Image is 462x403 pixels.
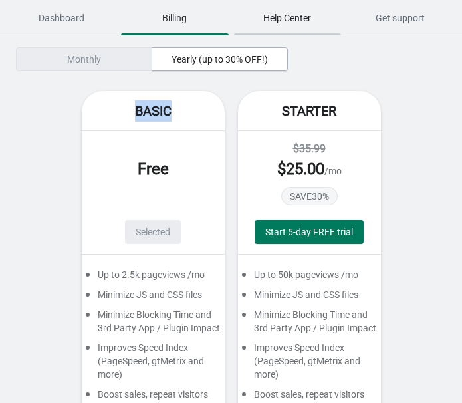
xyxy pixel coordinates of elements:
div: Minimize Blocking Time and 3rd Party App / Plugin Impact [82,308,225,341]
span: SAVE 30 % [281,187,338,205]
div: /mo [251,158,368,180]
div: Basic [82,91,225,131]
span: Help Center [234,6,342,30]
button: Start 5-day FREE trial [255,220,364,244]
span: Billing [121,6,229,30]
div: Minimize Blocking Time and 3rd Party App / Plugin Impact [238,308,381,341]
div: Minimize JS and CSS files [82,288,225,308]
button: Dashboard [5,1,118,35]
span: $ 25.00 [277,160,324,178]
span: Get support [346,6,454,30]
div: Starter [238,91,381,131]
div: Up to 50k pageviews /mo [238,268,381,288]
span: Yearly (up to 30% OFF!) [172,54,268,65]
div: Minimize JS and CSS files [238,288,381,308]
div: $35.99 [251,141,368,157]
div: Improves Speed Index (PageSpeed, gtMetrix and more) [238,341,381,388]
div: Up to 2.5k pageviews /mo [82,268,225,288]
span: Dashboard [8,6,116,30]
span: Free [138,160,169,178]
button: Yearly (up to 30% OFF!) [152,47,288,71]
span: Start 5-day FREE trial [265,227,353,237]
div: Improves Speed Index (PageSpeed, gtMetrix and more) [82,341,225,388]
